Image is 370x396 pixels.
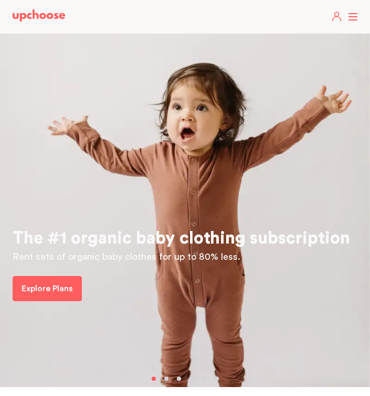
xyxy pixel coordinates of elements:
[13,9,65,21] img: UpChoose
[13,276,82,301] a: Explore Plans
[13,252,240,261] span: Rent sets of organic baby clothes for up to 80% less.
[22,282,73,295] p: Explore Plans
[13,229,357,248] p: The #1 organic baby clothing subscription
[13,9,65,24] a: UpChoose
